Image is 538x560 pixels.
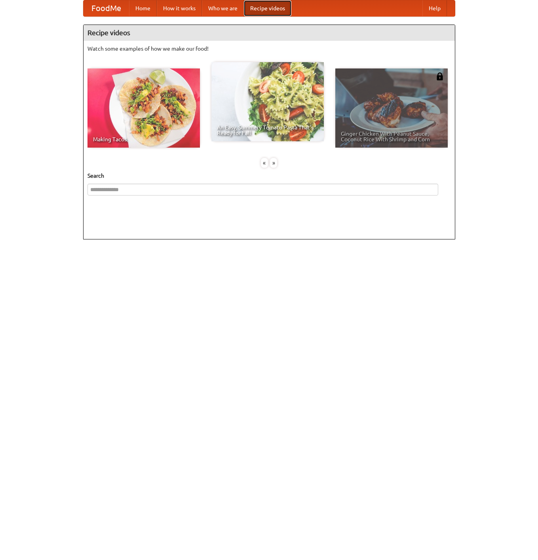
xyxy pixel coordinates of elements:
h4: Recipe videos [84,25,455,41]
a: Help [422,0,447,16]
div: » [270,158,277,168]
p: Watch some examples of how we make our food! [87,45,451,53]
span: Making Tacos [93,137,194,142]
img: 483408.png [436,72,444,80]
h5: Search [87,172,451,180]
span: An Easy, Summery Tomato Pasta That's Ready for Fall [217,125,318,136]
div: « [261,158,268,168]
a: Home [129,0,157,16]
a: Making Tacos [87,68,200,148]
a: An Easy, Summery Tomato Pasta That's Ready for Fall [211,62,324,141]
a: How it works [157,0,202,16]
a: FoodMe [84,0,129,16]
a: Recipe videos [244,0,291,16]
a: Who we are [202,0,244,16]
